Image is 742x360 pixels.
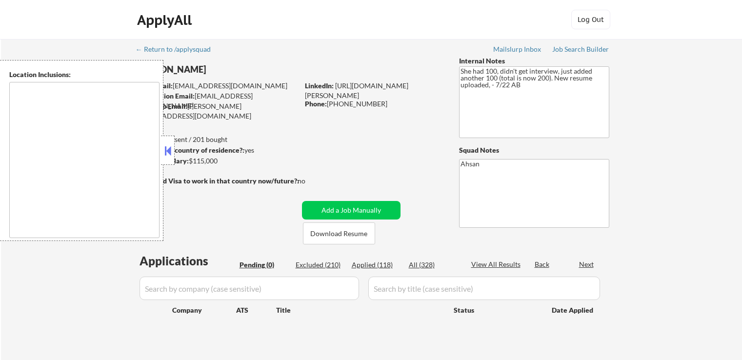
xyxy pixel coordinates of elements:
[454,301,538,319] div: Status
[305,81,408,100] a: [URL][DOMAIN_NAME][PERSON_NAME]
[137,101,299,120] div: [PERSON_NAME][EMAIL_ADDRESS][DOMAIN_NAME]
[552,305,595,315] div: Date Applied
[172,305,236,315] div: Company
[368,277,600,300] input: Search by title (case sensitive)
[552,46,609,53] div: Job Search Builder
[137,81,299,91] div: [EMAIL_ADDRESS][DOMAIN_NAME]
[493,46,542,53] div: Mailslurp Inbox
[136,145,296,155] div: yes
[137,177,299,185] strong: Will need Visa to work in that country now/future?:
[535,260,550,269] div: Back
[140,255,236,267] div: Applications
[136,146,244,154] strong: Can work in country of residence?:
[137,12,195,28] div: ApplyAll
[459,56,609,66] div: Internal Notes
[409,260,458,270] div: All (328)
[137,63,337,76] div: [PERSON_NAME]
[136,135,299,144] div: 118 sent / 201 bought
[296,260,344,270] div: Excluded (210)
[352,260,401,270] div: Applied (118)
[136,45,220,55] a: ← Return to /applysquad
[240,260,288,270] div: Pending (0)
[305,99,443,109] div: [PHONE_NUMBER]
[302,201,401,220] button: Add a Job Manually
[305,100,327,108] strong: Phone:
[459,145,609,155] div: Squad Notes
[276,305,444,315] div: Title
[471,260,523,269] div: View All Results
[9,70,160,80] div: Location Inclusions:
[305,81,334,90] strong: LinkedIn:
[298,176,325,186] div: no
[571,10,610,29] button: Log Out
[493,45,542,55] a: Mailslurp Inbox
[136,46,220,53] div: ← Return to /applysquad
[136,156,299,166] div: $115,000
[579,260,595,269] div: Next
[303,222,375,244] button: Download Resume
[140,277,359,300] input: Search by company (case sensitive)
[236,305,276,315] div: ATS
[137,91,299,110] div: [EMAIL_ADDRESS][DOMAIN_NAME]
